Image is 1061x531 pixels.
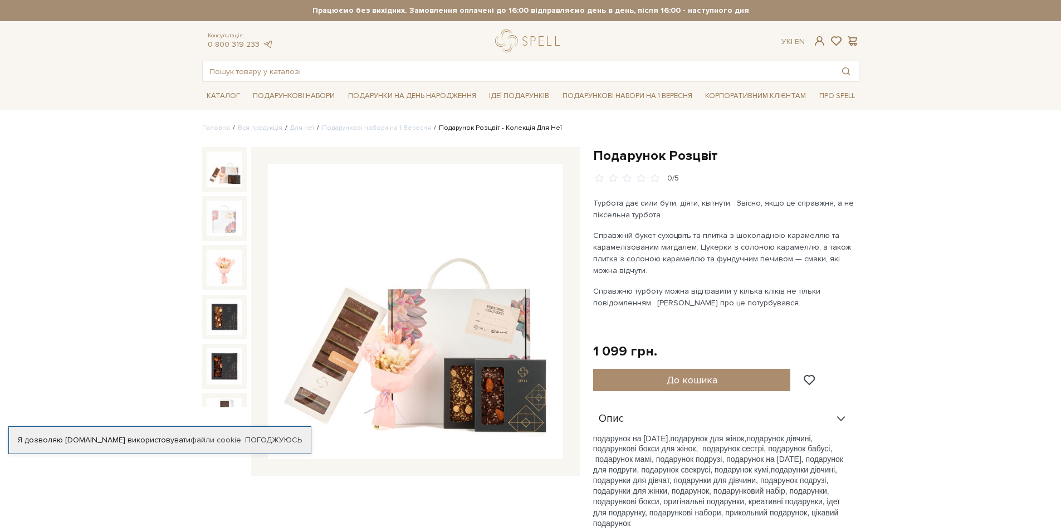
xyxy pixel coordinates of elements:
input: Пошук товару у каталозі [203,61,833,81]
span: Консультація: [208,32,273,40]
span: подарунок дівчині, подарункові бокси для жінок, подарунок сестрі, подарунок бабусі, подарунок мам... [593,434,843,474]
img: Подарунок Розцвіт [207,299,242,335]
div: Ук [781,37,805,47]
a: Подарунки на День народження [344,87,481,105]
a: Для неї [290,124,314,132]
span: | [791,37,793,46]
a: Про Spell [815,87,859,105]
div: 1 099 грн. [593,343,657,360]
span: подарунок на [DATE], [593,434,671,443]
a: Вся продукція [238,124,282,132]
a: файли cookie [190,435,241,445]
a: Каталог [202,87,245,105]
p: Турбота дає сили бути, діяти, квітнути. Звісно, якщо це справжня, а не піксельна турбота. [593,197,854,221]
a: logo [495,30,565,52]
div: 0/5 [667,173,679,184]
h1: Подарунок Розцвіт [593,147,859,164]
a: telegram [262,40,273,49]
li: Подарунок Розцвіт - Колекція Для Неї [431,123,562,133]
button: Пошук товару у каталозі [833,61,859,81]
a: Подарункові набори на 1 Вересня [322,124,431,132]
span: До кошика [667,374,717,386]
a: Корпоративним клієнтам [701,86,810,105]
img: Подарунок Розцвіт [207,348,242,384]
a: Подарункові набори [248,87,339,105]
a: Головна [202,124,230,132]
img: Подарунок Розцвіт [207,152,242,187]
span: подарунки дівчині, подарунки для дівчат, подарунки для дівчини, подарунок подрузі, подарунки для ... [593,465,840,528]
p: Справжній букет сухоцвіть та плитка з шоколадною карамеллю та карамелізованим мигдалем. Цукерки з... [593,230,854,276]
span: Опис [599,414,624,424]
img: Подарунок Розцвіт [268,164,563,459]
a: En [795,37,805,46]
a: Погоджуюсь [245,435,302,445]
img: Подарунок Розцвіт [207,201,242,236]
p: Справжню турботу можна відправити у кілька кліків не тільки повідомленням. [PERSON_NAME] про це п... [593,285,854,309]
img: Подарунок Розцвіт [207,250,242,285]
a: 0 800 319 233 [208,40,260,49]
span: подарунок для жінок, [670,434,746,443]
strong: Працюємо без вихідних. Замовлення оплачені до 16:00 відправляємо день в день, після 16:00 - насту... [202,6,859,16]
img: Подарунок Розцвіт [207,398,242,433]
a: Подарункові набори на 1 Вересня [558,86,697,105]
button: До кошика [593,369,791,391]
div: Я дозволяю [DOMAIN_NAME] використовувати [9,435,311,445]
a: Ідеї подарунків [485,87,554,105]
